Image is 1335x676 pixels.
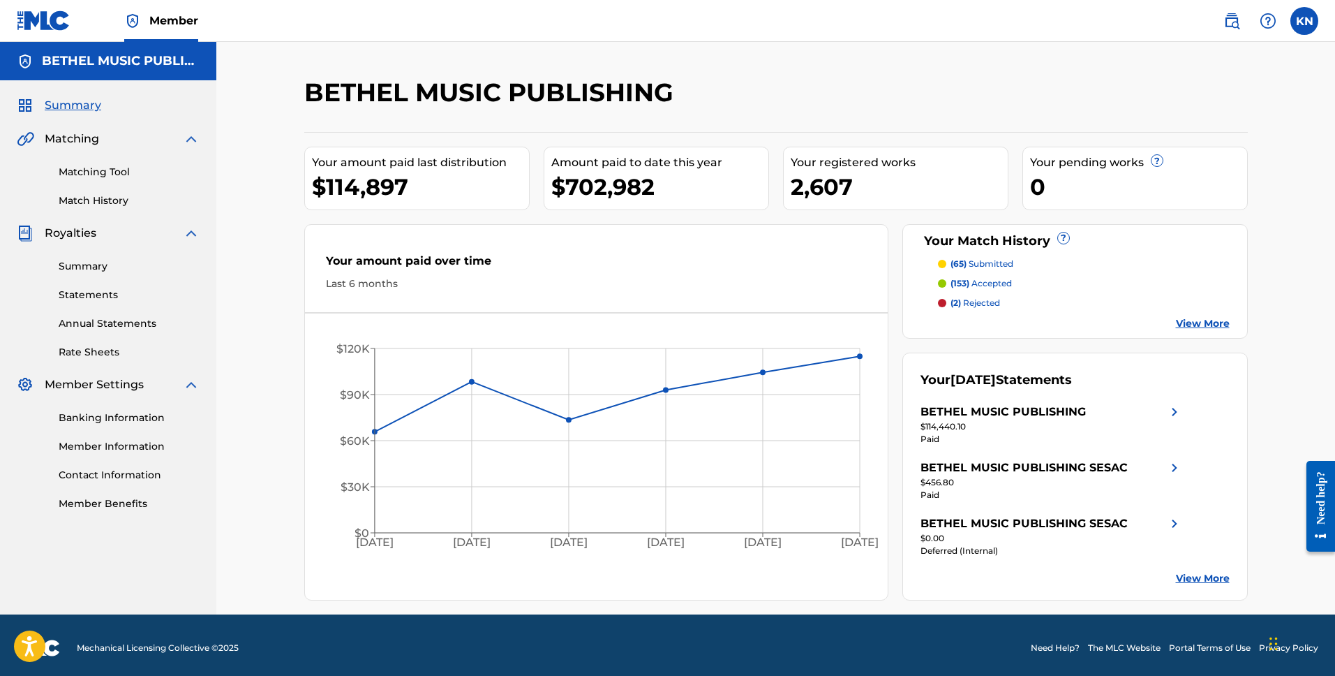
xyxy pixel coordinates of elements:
img: right chevron icon [1166,404,1183,420]
img: expand [183,131,200,147]
a: (65) submitted [938,258,1230,270]
p: rejected [950,297,1000,309]
a: Rate Sheets [59,345,200,360]
tspan: $60K [339,434,369,448]
div: BETHEL MUSIC PUBLISHING SESAC [920,515,1128,532]
span: ? [1151,155,1163,166]
img: Top Rightsholder [124,13,141,29]
iframe: Resource Center [1296,450,1335,563]
tspan: [DATE] [453,536,491,550]
a: Annual Statements [59,316,200,331]
a: Contact Information [59,468,200,483]
img: Accounts [17,53,33,70]
span: Summary [45,97,101,114]
img: Matching [17,131,34,147]
p: accepted [950,277,1012,290]
div: Help [1254,7,1282,35]
p: submitted [950,258,1013,270]
img: Member Settings [17,376,33,393]
a: Summary [59,259,200,274]
a: Banking Information [59,411,200,425]
div: Your Statements [920,371,1072,390]
div: $114,897 [312,171,529,203]
a: Matching Tool [59,165,200,179]
a: BETHEL MUSIC PUBLISHING SESACright chevron icon$0.00Deferred (Internal) [920,515,1183,557]
tspan: [DATE] [841,536,879,550]
span: (153) [950,278,969,288]
a: BETHEL MUSIC PUBLISHINGright chevron icon$114,440.10Paid [920,404,1183,446]
a: Statements [59,288,200,302]
div: $114,440.10 [920,420,1183,433]
img: search [1223,13,1240,29]
div: BETHEL MUSIC PUBLISHING SESAC [920,460,1128,476]
div: 2,607 [791,171,1008,203]
span: Member Settings [45,376,144,393]
img: right chevron icon [1166,460,1183,476]
a: BETHEL MUSIC PUBLISHING SESACright chevron icon$456.80Paid [920,460,1183,501]
a: View More [1176,571,1230,586]
span: Matching [45,131,99,147]
iframe: Chat Widget [1265,609,1335,676]
div: BETHEL MUSIC PUBLISHING [920,404,1086,420]
a: Privacy Policy [1259,642,1318,654]
img: right chevron icon [1166,515,1183,532]
span: [DATE] [950,372,996,388]
a: The MLC Website [1088,642,1161,654]
div: Last 6 months [326,277,867,291]
a: Need Help? [1031,642,1080,654]
img: Summary [17,97,33,114]
img: Royalties [17,225,33,242]
tspan: $120K [336,342,369,355]
div: Your Match History [920,232,1230,251]
a: Public Search [1218,7,1246,35]
div: Paid [920,489,1183,501]
div: Your amount paid last distribution [312,154,529,171]
img: expand [183,376,200,393]
div: $702,982 [551,171,768,203]
tspan: [DATE] [647,536,685,550]
span: (2) [950,297,961,308]
tspan: $90K [339,388,369,402]
a: (2) rejected [938,297,1230,309]
tspan: [DATE] [550,536,588,550]
div: Amount paid to date this year [551,154,768,171]
span: (65) [950,258,967,269]
a: SummarySummary [17,97,101,114]
h5: BETHEL MUSIC PUBLISHING [42,53,200,69]
div: User Menu [1290,7,1318,35]
div: Your registered works [791,154,1008,171]
div: Your pending works [1030,154,1247,171]
a: Portal Terms of Use [1169,642,1251,654]
tspan: $30K [340,480,369,494]
div: $0.00 [920,532,1183,545]
a: Member Benefits [59,497,200,511]
tspan: $0 [354,527,368,540]
tspan: [DATE] [744,536,782,550]
span: Royalties [45,225,96,242]
div: Drag [1269,623,1278,665]
div: 0 [1030,171,1247,203]
a: (153) accepted [938,277,1230,290]
a: View More [1176,316,1230,331]
a: Member Information [59,439,200,454]
div: Paid [920,433,1183,446]
span: ? [1058,233,1069,244]
div: Your amount paid over time [326,253,867,277]
img: expand [183,225,200,242]
img: help [1260,13,1276,29]
span: Mechanical Licensing Collective © 2025 [77,642,239,654]
div: $456.80 [920,476,1183,489]
span: Member [149,13,198,29]
tspan: [DATE] [355,536,393,550]
img: MLC Logo [17,10,70,31]
h2: BETHEL MUSIC PUBLISHING [304,77,680,108]
a: Match History [59,193,200,208]
div: Deferred (Internal) [920,545,1183,557]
